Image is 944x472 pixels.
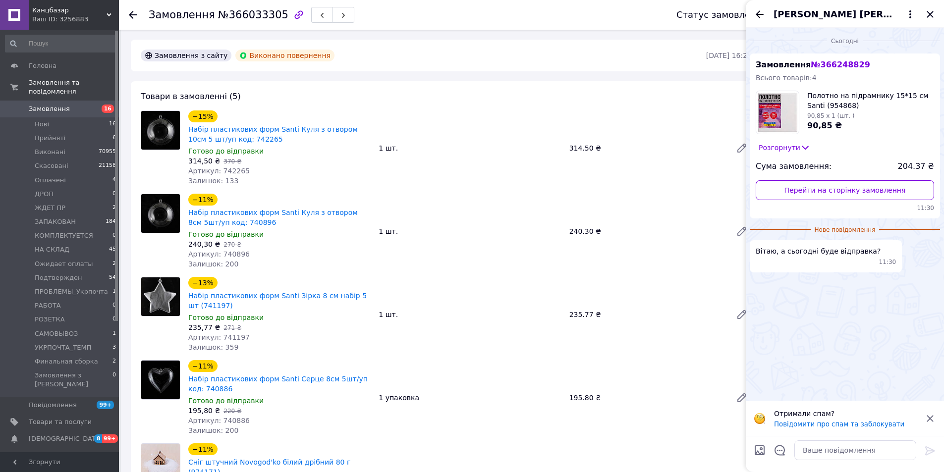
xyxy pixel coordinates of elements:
span: Замовлення [29,105,70,113]
span: 21158 [99,161,116,170]
span: САМОВЫВОЗ [35,329,78,338]
div: Повернутися назад [129,10,137,20]
span: НА СКЛАД [35,245,69,254]
span: Сьогодні [827,37,863,46]
span: 240,30 ₴ [188,240,220,248]
div: Статус замовлення [676,10,768,20]
span: Залишок: 200 [188,426,238,434]
span: 90,85 ₴ [807,121,842,130]
span: Показники роботи компанії [29,451,92,469]
img: :face_with_monocle: [754,413,766,424]
span: Артикул: 742265 [188,167,250,175]
div: 12.10.2025 [750,36,940,46]
span: 11:30 12.10.2025 [879,258,896,266]
a: Набір пластикових форм Santi Куля з отвором 10см 5 шт/уп код: 742265 [188,125,358,143]
img: Набір пластикових форм Santi Куля з отвором 8см 5шт/уп код: 740896 [141,194,180,233]
span: Готово до відправки [188,314,264,321]
span: 1 [112,329,116,338]
button: Закрити [924,8,936,20]
span: Канцбазар [32,6,107,15]
span: №366033305 [218,9,288,21]
span: 220 ₴ [223,408,241,415]
div: 314.50 ₴ [565,141,728,155]
span: 0 [112,371,116,389]
p: Отримали спам? [774,409,918,419]
span: Прийняті [35,134,65,143]
span: Ожидает оплаты [35,260,93,268]
input: Пошук [5,35,117,52]
span: 99+ [97,401,114,409]
span: 99+ [102,434,118,443]
span: 204.37 ₴ [898,161,934,172]
span: Залишок: 133 [188,177,238,185]
span: 271 ₴ [223,324,241,331]
span: ДРОП [35,190,54,199]
img: Набір пластикових форм Santi Серце 8см 5шт/уп код: 740886 [141,361,180,399]
a: Набір пластикових форм Santi Серце 8см 5шт/уп код: 740886 [188,375,368,393]
span: КОМПЛЕКТУЕТСЯ [35,231,93,240]
span: Головна [29,61,56,70]
span: РОЗЕТКА [35,315,65,324]
span: 270 ₴ [223,241,241,248]
span: Полотно на підрамнику 15*15 см Santi (954868) [807,91,934,110]
span: Всього товарів: 4 [756,74,817,82]
span: 314,50 ₴ [188,157,220,165]
span: РАБОТА [35,301,61,310]
span: Сума замовлення: [756,161,832,172]
span: 4 [112,176,116,185]
span: Замовлення [756,60,870,69]
span: Замовлення [149,9,215,21]
a: Набір пластикових форм Santi Куля з отвором 8см 5шт/уп код: 740896 [188,209,358,226]
span: Товари в замовленні (5) [141,92,241,101]
span: Оплачені [35,176,66,185]
a: Редагувати [732,138,752,158]
span: 2 [112,204,116,212]
img: Набір пластикових форм Santi Куля з отвором 10см 5 шт/уп код: 742265 [141,111,180,150]
span: № 366248829 [811,60,870,69]
div: −13% [188,277,218,289]
span: Замовлення та повідомлення [29,78,119,96]
time: [DATE] 16:24 [706,52,752,59]
span: Повідомлення [29,401,77,410]
span: 11:30 12.10.2025 [756,204,934,212]
span: 235,77 ₴ [188,323,220,331]
span: 90,85 x 1 (шт. ) [807,112,855,119]
span: ПРОБЛЕМЫ_Укрпочта [35,287,108,296]
img: 6272411321_w160_h160_polotno-na-pidramniku.jpg [756,91,799,134]
span: Нове повідомлення [811,226,880,234]
span: 2 [112,357,116,366]
button: Розгорнути [756,142,813,153]
span: 1 [112,287,116,296]
span: 0 [112,190,116,199]
span: 3 [112,343,116,352]
a: Набір пластикових форм Santi Зірка 8 см набір 5 шт (741197) [188,292,367,310]
div: 195.80 ₴ [565,391,728,405]
span: 45 [109,245,116,254]
span: Готово до відправки [188,397,264,405]
a: Редагувати [732,221,752,241]
span: 2 [112,260,116,268]
span: 184 [106,217,116,226]
div: Замовлення з сайту [141,50,231,61]
div: 1 шт. [375,308,565,321]
span: Нові [35,120,49,129]
span: Артикул: 740896 [188,250,250,258]
span: Артикул: 741197 [188,333,250,341]
div: −11% [188,194,218,206]
span: [PERSON_NAME] [PERSON_NAME] [774,8,896,21]
div: 1 шт. [375,141,565,155]
div: 1 упаковка [375,391,565,405]
a: Перейти на сторінку замовлення [756,180,934,200]
span: Товари та послуги [29,418,92,426]
span: Виконані [35,148,65,157]
span: ЗАПАКОВАН [35,217,76,226]
span: 0 [112,301,116,310]
span: Готово до відправки [188,147,264,155]
span: 6 [112,134,116,143]
span: 0 [112,315,116,324]
span: 70955 [99,148,116,157]
a: Редагувати [732,388,752,408]
a: Редагувати [732,305,752,324]
div: −11% [188,443,218,455]
span: [DEMOGRAPHIC_DATA] [29,434,102,443]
